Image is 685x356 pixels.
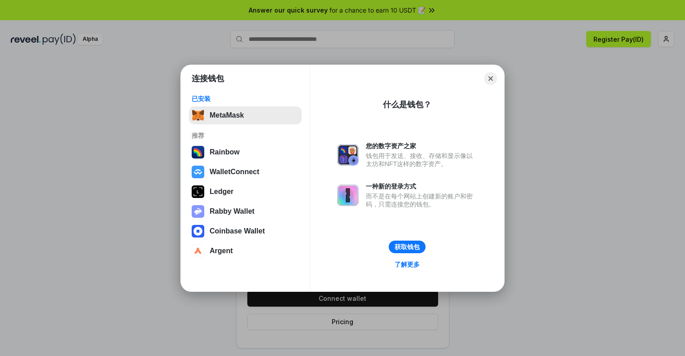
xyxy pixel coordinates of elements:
button: Close [484,72,497,85]
div: 什么是钱包？ [383,99,431,110]
div: Argent [210,247,233,255]
div: 了解更多 [395,260,420,268]
div: 获取钱包 [395,243,420,251]
div: 推荐 [192,132,299,140]
div: 钱包用于发送、接收、存储和显示像以太坊和NFT这样的数字资产。 [366,152,477,168]
img: svg+xml,%3Csvg%20width%3D%2228%22%20height%3D%2228%22%20viewBox%3D%220%200%2028%2028%22%20fill%3D... [192,166,204,178]
a: 了解更多 [389,259,425,270]
div: WalletConnect [210,168,259,176]
img: svg+xml,%3Csvg%20width%3D%2228%22%20height%3D%2228%22%20viewBox%3D%220%200%2028%2028%22%20fill%3D... [192,225,204,237]
div: Rainbow [210,148,240,156]
img: svg+xml,%3Csvg%20xmlns%3D%22http%3A%2F%2Fwww.w3.org%2F2000%2Fsvg%22%20fill%3D%22none%22%20viewBox... [337,144,359,166]
img: svg+xml,%3Csvg%20width%3D%22120%22%20height%3D%22120%22%20viewBox%3D%220%200%20120%20120%22%20fil... [192,146,204,158]
img: svg+xml,%3Csvg%20xmlns%3D%22http%3A%2F%2Fwww.w3.org%2F2000%2Fsvg%22%20width%3D%2228%22%20height%3... [192,185,204,198]
img: svg+xml,%3Csvg%20xmlns%3D%22http%3A%2F%2Fwww.w3.org%2F2000%2Fsvg%22%20fill%3D%22none%22%20viewBox... [192,205,204,218]
button: 获取钱包 [389,241,426,253]
button: WalletConnect [189,163,302,181]
div: 已安装 [192,95,299,103]
div: MetaMask [210,111,244,119]
img: svg+xml,%3Csvg%20fill%3D%22none%22%20height%3D%2233%22%20viewBox%3D%220%200%2035%2033%22%20width%... [192,109,204,122]
img: svg+xml,%3Csvg%20width%3D%2228%22%20height%3D%2228%22%20viewBox%3D%220%200%2028%2028%22%20fill%3D... [192,245,204,257]
div: Rabby Wallet [210,207,255,215]
button: Rainbow [189,143,302,161]
button: Rabby Wallet [189,202,302,220]
button: Argent [189,242,302,260]
div: Coinbase Wallet [210,227,265,235]
div: 您的数字资产之家 [366,142,477,150]
button: Coinbase Wallet [189,222,302,240]
h1: 连接钱包 [192,73,224,84]
img: svg+xml,%3Csvg%20xmlns%3D%22http%3A%2F%2Fwww.w3.org%2F2000%2Fsvg%22%20fill%3D%22none%22%20viewBox... [337,185,359,206]
div: 而不是在每个网站上创建新的账户和密码，只需连接您的钱包。 [366,192,477,208]
button: Ledger [189,183,302,201]
div: Ledger [210,188,233,196]
div: 一种新的登录方式 [366,182,477,190]
button: MetaMask [189,106,302,124]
